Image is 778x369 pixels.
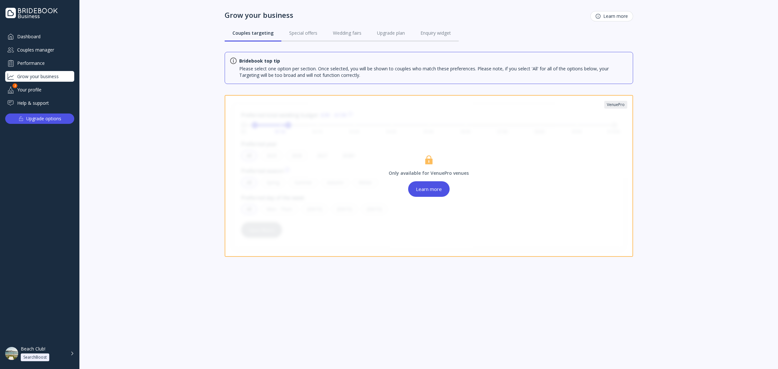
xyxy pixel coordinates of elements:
[239,65,628,78] div: Please select one option per section. Once selected, you will be shown to couples who match these...
[21,346,45,352] div: Beach Club!
[5,31,74,42] a: Dashboard
[377,30,405,36] div: Upgrade plan
[595,14,628,19] div: Learn more
[5,98,74,108] a: Help & support
[333,30,361,36] div: Wedding fairs
[325,25,369,42] a: Wedding fairs
[420,30,451,36] div: Enquiry widget
[607,102,625,107] div: VenuePro
[5,84,74,95] a: Your profile2
[225,25,281,42] a: Couples targeting
[416,186,442,192] div: Learn more
[23,355,47,360] div: SearchBoost
[5,58,74,68] a: Performance
[5,347,18,360] img: dpr=1,fit=cover,g=face,w=48,h=48
[5,44,74,55] a: Couples manager
[590,11,633,21] button: Learn more
[5,113,74,124] button: Upgrade options
[26,114,61,123] div: Upgrade options
[413,25,459,42] a: Enquiry widget
[408,181,450,197] button: Learn more
[389,170,469,176] div: Only available for VenuePro venues
[5,71,74,82] a: Grow your business
[369,25,413,42] a: Upgrade plan
[5,84,74,95] div: Your profile
[13,83,18,88] div: 2
[289,30,317,36] div: Special offers
[746,338,778,369] iframe: Chat Widget
[281,25,325,42] a: Special offers
[232,30,274,36] div: Couples targeting
[239,58,280,64] div: Bridebook top tip
[225,10,293,19] div: Grow your business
